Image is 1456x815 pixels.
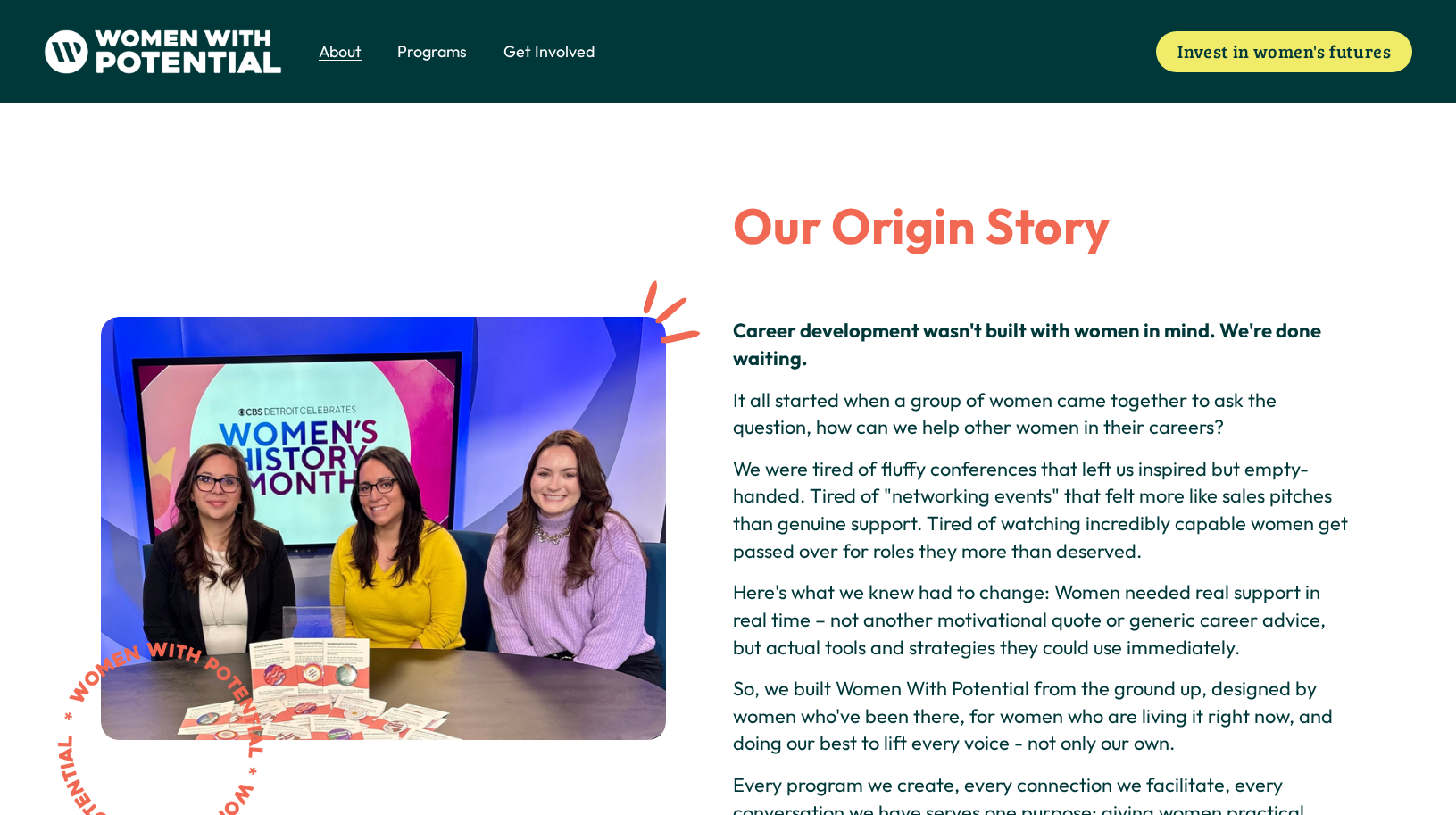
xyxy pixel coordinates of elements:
[503,40,595,62] span: Get Involved
[1156,31,1412,72] a: Invest in women's futures
[397,38,467,64] a: folder dropdown
[733,578,1355,661] p: Here's what we knew had to change: Women needed real support in real time – not another motivatio...
[44,29,282,74] img: Women With Potential
[319,40,362,62] span: About
[397,40,467,62] span: Programs
[733,455,1355,565] p: We were tired of fluffy conferences that left us inspired but empty-handed. Tired of "networking ...
[319,38,362,64] a: folder dropdown
[503,38,595,64] a: folder dropdown
[733,675,1355,757] p: So, we built Women With Potential from the ground up, designed by women who've been there, for wo...
[733,387,1355,441] p: It all started when a group of women came together to ask the question, how can we help other wom...
[733,318,1325,370] strong: Career development wasn't built with women in mind. We're done waiting.
[733,195,1111,256] strong: Our Origin Story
